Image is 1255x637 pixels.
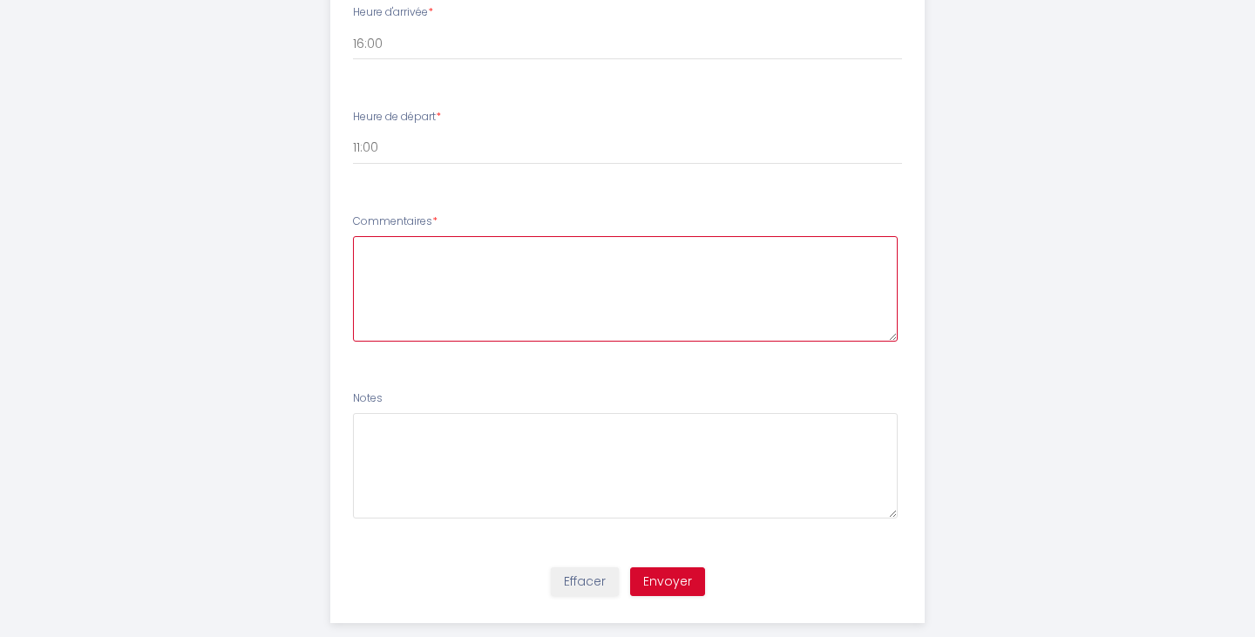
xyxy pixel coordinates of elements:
[353,109,441,125] label: Heure de départ
[630,567,705,597] button: Envoyer
[353,213,438,230] label: Commentaires
[353,4,433,21] label: Heure d'arrivée
[551,567,619,597] button: Effacer
[353,390,383,407] label: Notes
